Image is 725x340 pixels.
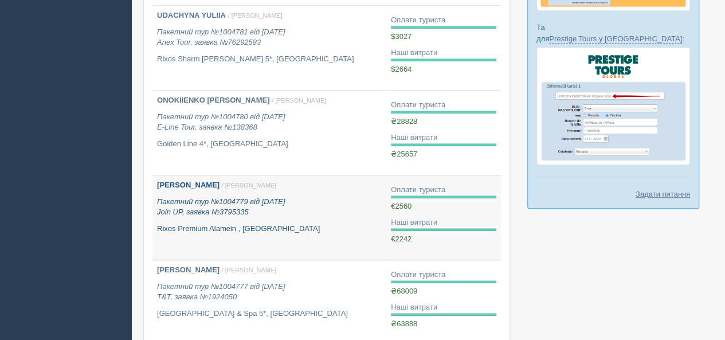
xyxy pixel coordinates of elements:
span: / [PERSON_NAME] [222,182,276,189]
span: €2560 [391,202,412,210]
span: / [PERSON_NAME] [222,267,276,273]
span: $2664 [391,65,412,73]
span: ₴63888 [391,319,417,328]
div: Наші витрати [391,132,496,143]
a: Задати питання [636,189,690,200]
a: UDACHYNA YULIIA / [PERSON_NAME] Пакетний тур №1004781 від [DATE]Anex Tour, заявка №76292583 Rixos... [152,6,386,90]
span: / [PERSON_NAME] [272,97,326,104]
p: Та для : [536,22,690,44]
span: ₴28828 [391,117,417,126]
a: Prestige Tours у [GEOGRAPHIC_DATA] [549,34,682,44]
div: Наші витрати [391,48,496,58]
span: / [PERSON_NAME] [228,12,283,19]
span: ₴68009 [391,287,417,295]
i: Пакетний тур №1004781 від [DATE] Anex Tour, заявка №76292583 [157,28,285,47]
div: Оплати туриста [391,269,496,280]
i: Пакетний тур №1004779 від [DATE] Join UP, заявка №3795335 [157,197,285,217]
i: Пакетний тур №1004777 від [DATE] T&T, заявка №1924050 [157,282,285,302]
b: [PERSON_NAME] [157,265,220,274]
div: Оплати туриста [391,185,496,196]
b: [PERSON_NAME] [157,181,220,189]
span: ₴25657 [391,150,417,158]
div: Наші витрати [391,302,496,313]
div: Оплати туриста [391,15,496,26]
i: Пакетний тур №1004780 від [DATE] E-Line Tour, заявка №138368 [157,112,285,132]
b: UDACHYNA YULIIA [157,11,226,19]
a: [PERSON_NAME] / [PERSON_NAME] Пакетний тур №1004779 від [DATE]Join UP, заявка №3795335 Rixos Prem... [152,175,386,260]
p: Golden Line 4*, [GEOGRAPHIC_DATA] [157,139,382,150]
b: ONOKIIENKO [PERSON_NAME] [157,96,269,104]
p: Rixos Premium Alamein , [GEOGRAPHIC_DATA] [157,224,382,235]
span: $3027 [391,32,412,41]
div: Наші витрати [391,217,496,228]
img: prestige-tours-booking-form-crm-for-travel-agents.png [536,47,690,165]
div: Оплати туриста [391,100,496,111]
a: ONOKIIENKO [PERSON_NAME] / [PERSON_NAME] Пакетний тур №1004780 від [DATE]E-Line Tour, заявка №138... [152,91,386,175]
p: Rixos Sharm [PERSON_NAME] 5*, [GEOGRAPHIC_DATA] [157,54,382,65]
p: [GEOGRAPHIC_DATA] & Spa 5*, [GEOGRAPHIC_DATA] [157,308,382,319]
span: €2242 [391,235,412,243]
